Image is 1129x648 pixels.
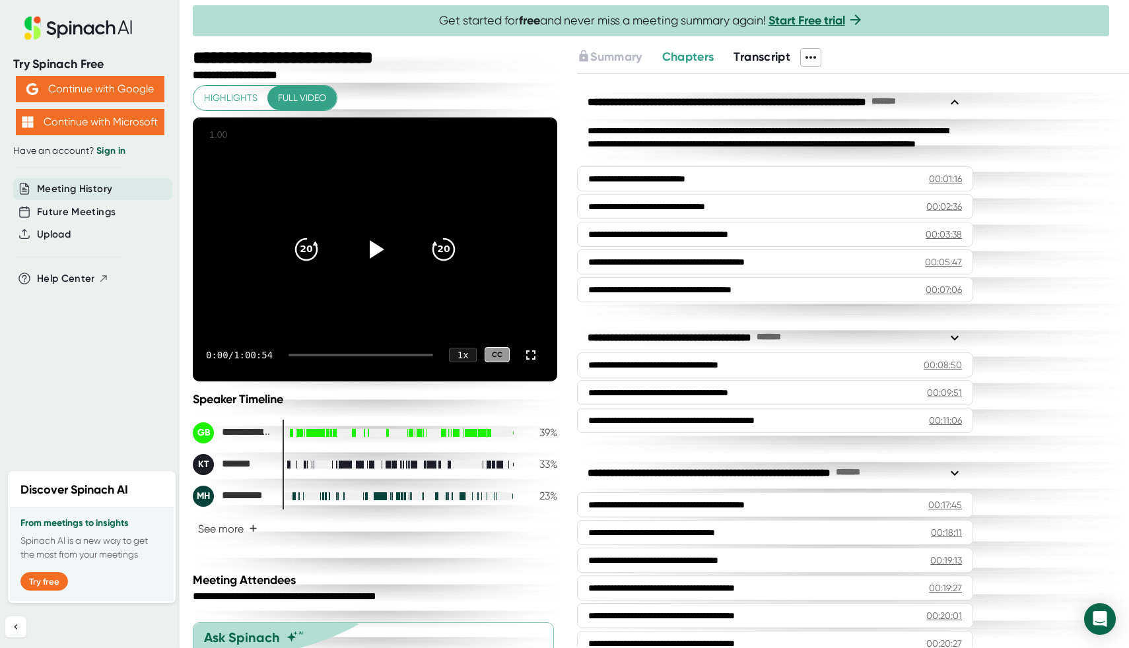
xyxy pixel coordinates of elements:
[524,458,557,470] div: 33 %
[193,573,561,587] div: Meeting Attendees
[37,271,95,286] span: Help Center
[524,426,557,439] div: 39 %
[26,83,38,95] img: Aehbyd4JwY73AAAAAElFTkSuQmCC
[20,572,68,591] button: Try free
[590,49,642,64] span: Summary
[931,526,962,539] div: 00:18:11
[926,200,962,213] div: 00:02:36
[577,48,642,66] button: Summary
[524,490,557,502] div: 23 %
[206,350,273,360] div: 0:00 / 1:00:54
[16,109,164,135] button: Continue with Microsoft
[930,554,962,567] div: 00:19:13
[13,145,166,157] div: Have an account?
[485,347,510,362] div: CC
[193,486,214,507] div: MH
[193,517,263,540] button: See more+
[193,486,272,507] div: Mike Hasak
[449,348,477,362] div: 1 x
[926,609,962,622] div: 00:20:01
[929,581,962,595] div: 00:19:27
[1084,603,1116,635] div: Open Intercom Messenger
[20,534,163,562] p: Spinach AI is a new way to get the most from your meetings
[193,454,272,475] div: Kai Tan
[927,386,962,399] div: 00:09:51
[662,48,714,66] button: Chapters
[924,358,962,372] div: 00:08:50
[20,518,163,529] h3: From meetings to insights
[204,630,280,645] div: Ask Spinach
[249,523,257,534] span: +
[278,90,326,106] span: Full video
[925,255,962,269] div: 00:05:47
[662,49,714,64] span: Chapters
[37,205,116,220] button: Future Meetings
[929,414,962,427] div: 00:11:06
[769,13,845,28] a: Start Free trial
[193,86,268,110] button: Highlights
[13,57,166,72] div: Try Spinach Free
[734,48,790,66] button: Transcript
[37,181,112,197] button: Meeting History
[193,454,214,475] div: KT
[929,172,962,185] div: 00:01:16
[5,616,26,637] button: Collapse sidebar
[204,90,257,106] span: Highlights
[439,13,864,28] span: Get started for and never miss a meeting summary again!
[37,227,71,242] button: Upload
[519,13,540,28] b: free
[734,49,790,64] span: Transcript
[577,48,662,67] div: Upgrade to access
[926,228,962,241] div: 00:03:38
[928,498,962,511] div: 00:17:45
[193,422,214,443] div: GB
[16,76,164,102] button: Continue with Google
[20,481,128,499] h2: Discover Spinach AI
[193,422,272,443] div: Gautam Banerjee
[267,86,337,110] button: Full video
[193,392,557,406] div: Speaker Timeline
[926,283,962,296] div: 00:07:06
[96,145,125,156] a: Sign in
[37,271,109,286] button: Help Center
